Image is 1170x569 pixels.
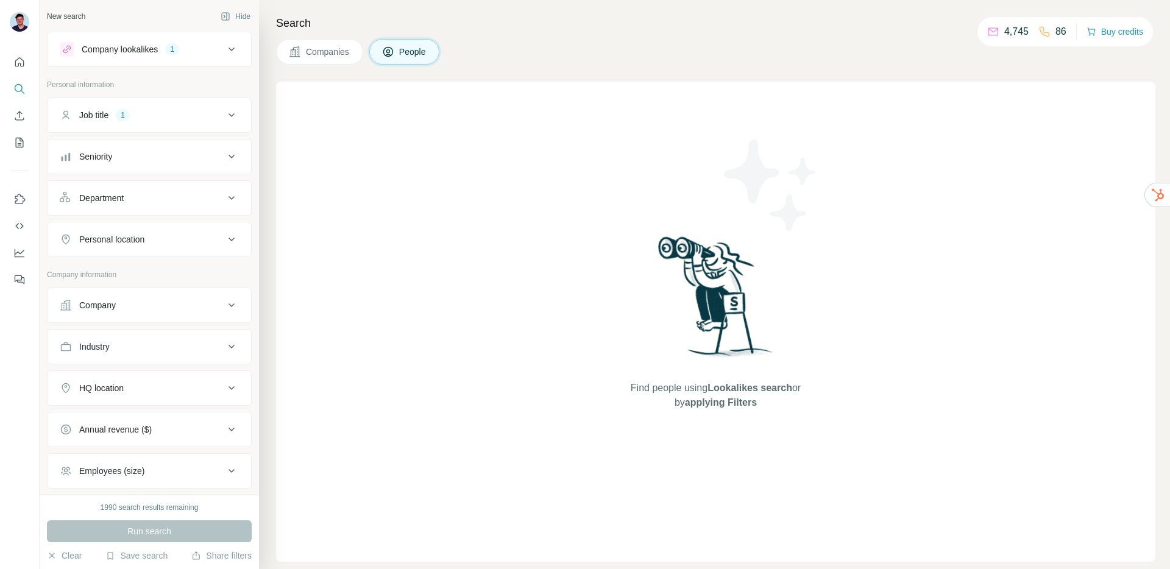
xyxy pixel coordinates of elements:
[1087,23,1143,40] button: Buy credits
[48,373,251,403] button: HQ location
[48,332,251,361] button: Industry
[306,46,350,58] span: Companies
[48,415,251,444] button: Annual revenue ($)
[10,188,29,210] button: Use Surfe on LinkedIn
[105,550,168,562] button: Save search
[48,142,251,171] button: Seniority
[10,51,29,73] button: Quick start
[618,381,813,410] span: Find people using or by
[10,12,29,32] img: Avatar
[47,79,252,90] p: Personal information
[399,46,427,58] span: People
[79,382,124,394] div: HQ location
[48,225,251,254] button: Personal location
[1055,24,1066,39] p: 86
[191,550,252,562] button: Share filters
[10,105,29,127] button: Enrich CSV
[79,423,152,436] div: Annual revenue ($)
[10,132,29,154] button: My lists
[10,78,29,100] button: Search
[685,397,757,408] span: applying Filters
[79,465,144,477] div: Employees (size)
[79,192,124,204] div: Department
[101,502,199,513] div: 1990 search results remaining
[47,269,252,280] p: Company information
[48,101,251,130] button: Job title1
[716,130,826,240] img: Surfe Illustration - Stars
[212,7,259,26] button: Hide
[10,215,29,237] button: Use Surfe API
[47,11,85,22] div: New search
[10,269,29,291] button: Feedback
[48,291,251,320] button: Company
[48,456,251,486] button: Employees (size)
[79,299,116,311] div: Company
[653,233,779,369] img: Surfe Illustration - Woman searching with binoculars
[1004,24,1029,39] p: 4,745
[48,35,251,64] button: Company lookalikes1
[79,233,144,246] div: Personal location
[165,44,179,55] div: 1
[276,15,1155,32] h4: Search
[79,341,110,353] div: Industry
[79,150,112,163] div: Seniority
[10,242,29,264] button: Dashboard
[707,383,792,393] span: Lookalikes search
[116,110,130,121] div: 1
[82,43,158,55] div: Company lookalikes
[79,109,108,121] div: Job title
[48,183,251,213] button: Department
[47,550,82,562] button: Clear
